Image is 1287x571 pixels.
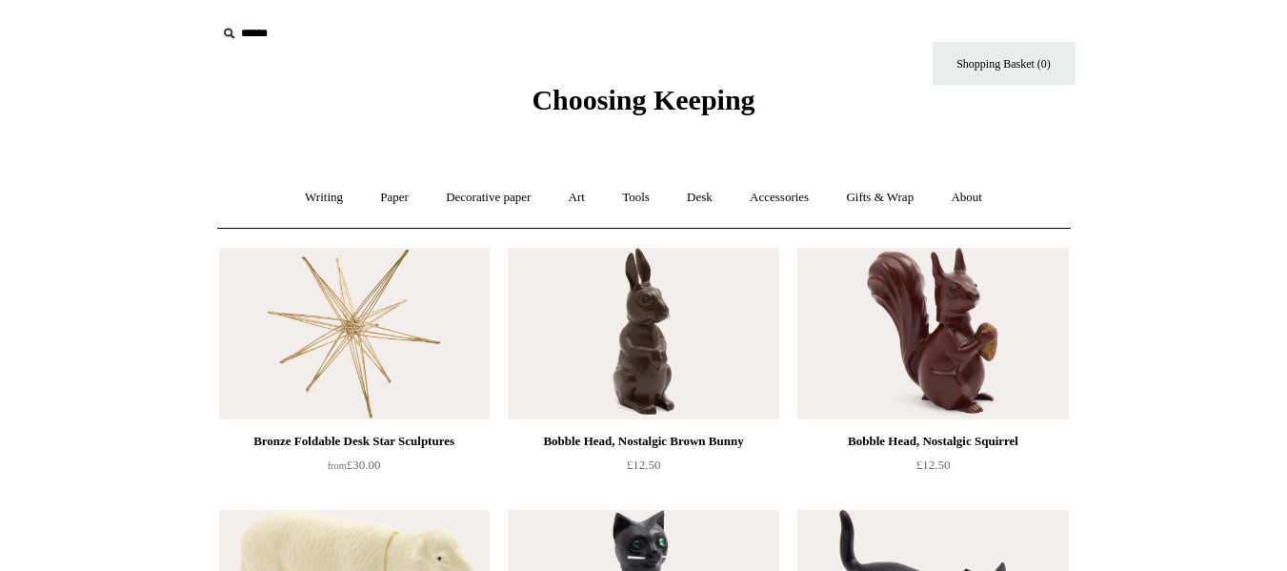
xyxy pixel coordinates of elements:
[733,173,826,223] a: Accessories
[224,430,485,453] div: Bronze Foldable Desk Star Sculptures
[797,248,1068,419] a: Bobble Head, Nostalgic Squirrel Bobble Head, Nostalgic Squirrel
[933,42,1076,85] a: Shopping Basket (0)
[627,458,661,472] span: £12.50
[552,173,602,223] a: Art
[508,248,778,419] img: Bobble Head, Nostalgic Brown Bunny
[508,248,778,419] a: Bobble Head, Nostalgic Brown Bunny Bobble Head, Nostalgic Brown Bunny
[829,173,931,223] a: Gifts & Wrap
[797,248,1068,419] img: Bobble Head, Nostalgic Squirrel
[513,430,774,453] div: Bobble Head, Nostalgic Brown Bunny
[670,173,730,223] a: Desk
[797,430,1068,508] a: Bobble Head, Nostalgic Squirrel £12.50
[363,173,426,223] a: Paper
[916,458,951,472] span: £12.50
[328,458,381,472] span: £30.00
[934,173,999,223] a: About
[328,460,347,471] span: from
[219,430,490,508] a: Bronze Foldable Desk Star Sculptures from£30.00
[288,173,360,223] a: Writing
[429,173,548,223] a: Decorative paper
[802,430,1063,453] div: Bobble Head, Nostalgic Squirrel
[532,84,754,115] span: Choosing Keeping
[532,99,754,112] a: Choosing Keeping
[219,248,490,419] img: Bronze Foldable Desk Star Sculptures
[508,430,778,508] a: Bobble Head, Nostalgic Brown Bunny £12.50
[605,173,667,223] a: Tools
[219,248,490,419] a: Bronze Foldable Desk Star Sculptures Bronze Foldable Desk Star Sculptures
